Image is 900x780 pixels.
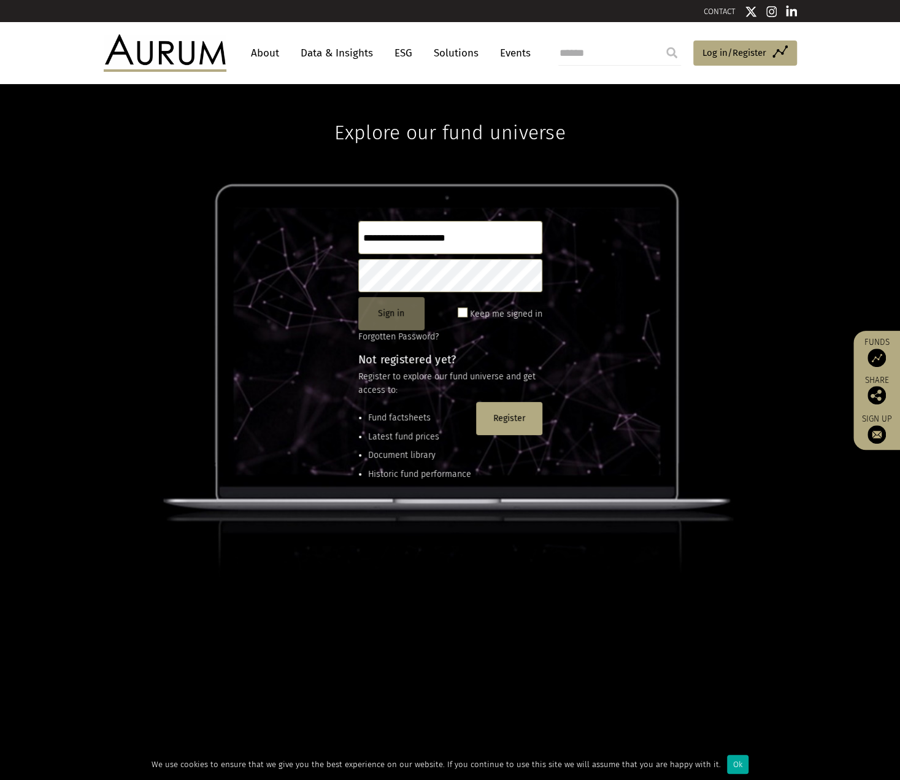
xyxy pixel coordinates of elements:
[334,84,565,144] h1: Explore our fund universe
[368,411,471,425] li: Fund factsheets
[358,331,439,342] a: Forgotten Password?
[860,337,894,367] a: Funds
[867,349,886,367] img: Access Funds
[245,42,285,64] a: About
[660,41,684,65] input: Submit
[388,42,418,64] a: ESG
[368,430,471,444] li: Latest fund prices
[693,41,797,66] a: Log in/Register
[766,6,777,18] img: Instagram icon
[704,7,736,16] a: CONTACT
[368,468,471,481] li: Historic fund performance
[727,755,748,774] div: Ok
[476,402,542,435] button: Register
[294,42,379,64] a: Data & Insights
[786,6,797,18] img: Linkedin icon
[104,34,226,71] img: Aurum
[702,45,766,60] span: Log in/Register
[860,414,894,444] a: Sign up
[358,354,542,365] h4: Not registered yet?
[358,297,425,330] button: Sign in
[745,6,757,18] img: Twitter icon
[358,370,542,398] p: Register to explore our fund universe and get access to:
[428,42,485,64] a: Solutions
[860,376,894,404] div: Share
[494,42,531,64] a: Events
[867,425,886,444] img: Sign up to our newsletter
[368,449,471,462] li: Document library
[470,307,542,322] label: Keep me signed in
[867,386,886,404] img: Share this post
